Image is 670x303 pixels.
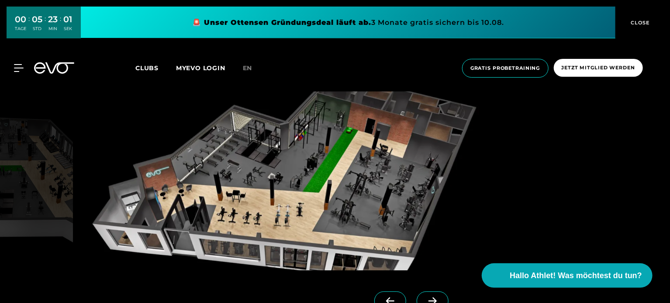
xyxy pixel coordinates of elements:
[60,14,62,37] div: :
[64,13,73,26] div: 01
[482,263,653,288] button: Hallo Athlet! Was möchtest du tun?
[243,64,252,72] span: en
[32,26,43,32] div: STD
[15,26,27,32] div: TAGE
[243,63,263,73] a: en
[76,91,490,270] img: evofitness
[459,59,551,78] a: Gratis Probetraining
[135,64,159,72] span: Clubs
[135,64,176,72] a: Clubs
[551,59,646,78] a: Jetzt Mitglied werden
[562,64,635,71] span: Jetzt Mitglied werden
[48,26,58,32] div: MIN
[615,7,663,38] button: CLOSE
[45,14,46,37] div: :
[29,14,30,37] div: :
[629,19,650,27] span: CLOSE
[470,65,540,72] span: Gratis Probetraining
[510,270,642,282] span: Hallo Athlet! Was möchtest du tun?
[64,26,73,32] div: SEK
[48,13,58,26] div: 23
[32,13,43,26] div: 05
[176,64,225,72] a: MYEVO LOGIN
[15,13,27,26] div: 00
